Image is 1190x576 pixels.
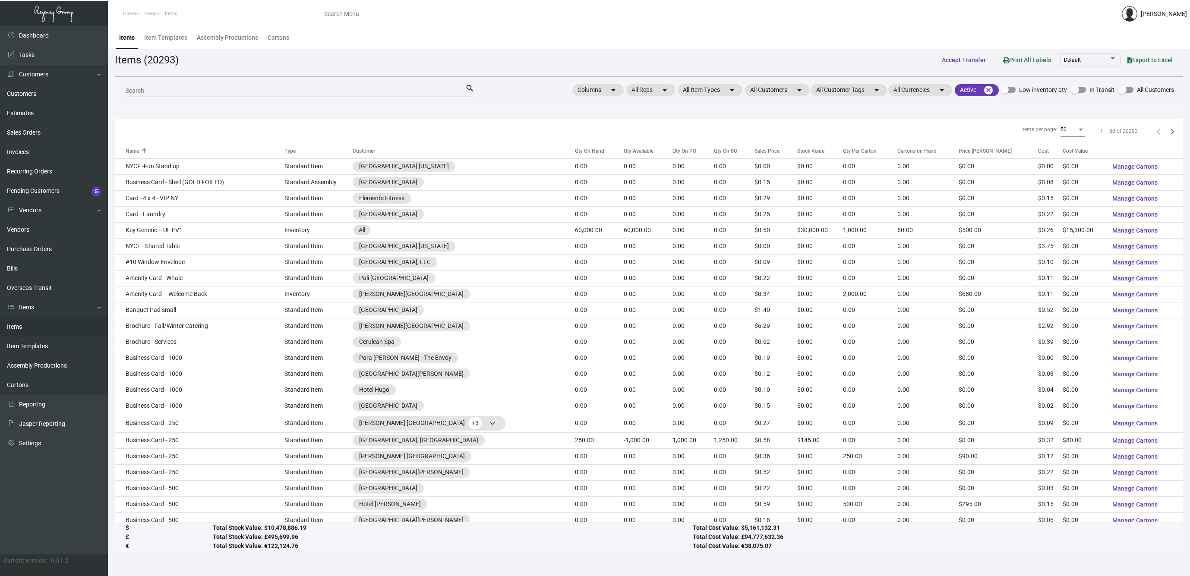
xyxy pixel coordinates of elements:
[115,238,284,254] td: NYCF - Shared Table
[1038,350,1062,366] td: $0.00
[624,366,673,382] td: 0.00
[897,270,959,286] td: 0.00
[672,238,713,254] td: 0.00
[115,318,284,334] td: Brochure - Fall/Winter Catering
[672,147,696,155] div: Qty On PO
[843,147,897,155] div: Qty Per Carton
[959,302,1038,318] td: $0.00
[1105,481,1165,496] button: Manage Cartons
[165,11,177,16] span: Items
[1061,126,1067,132] span: 50
[284,147,353,155] div: Type
[197,33,258,42] div: Assembly Productions
[1063,206,1105,222] td: $0.00
[575,302,623,318] td: 0.00
[624,334,673,350] td: 0.00
[359,242,449,251] div: [GEOGRAPHIC_DATA] [US_STATE]
[797,334,843,350] td: $0.00
[359,353,451,362] div: Para [PERSON_NAME] - The Envoy
[1038,334,1062,350] td: $0.39
[797,174,843,190] td: $0.00
[1038,302,1062,318] td: $0.52
[1112,275,1158,282] span: Manage Cartons
[871,85,882,95] mat-icon: arrow_drop_down
[1112,227,1158,234] span: Manage Cartons
[843,334,897,350] td: 0.00
[843,238,897,254] td: 0.00
[284,254,353,270] td: Standard Item
[1112,355,1158,362] span: Manage Cartons
[727,85,737,95] mat-icon: arrow_drop_down
[123,11,136,16] span: Home
[284,206,353,222] td: Standard Item
[575,190,623,206] td: 0.00
[754,206,797,222] td: $0.25
[937,85,947,95] mat-icon: arrow_drop_down
[115,52,179,68] div: Items (20293)
[1112,179,1158,186] span: Manage Cartons
[1112,291,1158,298] span: Manage Cartons
[1038,270,1062,286] td: $0.11
[897,147,959,155] div: Cartons on Hand
[1038,174,1062,190] td: $0.08
[955,84,999,96] mat-chip: Active
[797,147,843,155] div: Stock Value
[1105,433,1165,448] button: Manage Cartons
[626,84,675,96] mat-chip: All Reps
[1112,437,1158,444] span: Manage Cartons
[714,206,754,222] td: 0.00
[359,258,431,267] div: [GEOGRAPHIC_DATA], LLC
[797,318,843,334] td: $0.00
[284,286,353,302] td: Inventory
[1100,127,1138,135] div: 1 – 50 of 20293
[897,302,959,318] td: 0.00
[624,147,653,155] div: Qty Available
[359,305,417,315] div: [GEOGRAPHIC_DATA]
[1152,124,1165,138] button: Previous page
[1063,238,1105,254] td: $0.00
[1105,465,1165,480] button: Manage Cartons
[1105,318,1165,334] button: Manage Cartons
[888,84,952,96] mat-chip: All Currencies
[1105,271,1165,286] button: Manage Cartons
[797,206,843,222] td: $0.00
[754,147,780,155] div: Sales Price
[1038,318,1062,334] td: $2.92
[1063,302,1105,318] td: $0.00
[843,222,897,238] td: 1,000.00
[714,270,754,286] td: 0.00
[942,57,986,63] span: Accept Transfer
[284,190,353,206] td: Standard Item
[575,206,623,222] td: 0.00
[797,190,843,206] td: $0.00
[714,190,754,206] td: 0.00
[115,270,284,286] td: Amenity Card - Whale
[1105,415,1165,431] button: Manage Cartons
[843,147,877,155] div: Qty Per Carton
[575,334,623,350] td: 0.00
[575,318,623,334] td: 0.00
[1064,57,1081,63] span: Default
[678,84,742,96] mat-chip: All Item Types
[1105,334,1165,350] button: Manage Cartons
[754,190,797,206] td: $0.29
[115,158,284,174] td: NYCF -Fun Stand up
[897,286,959,302] td: 0.00
[714,350,754,366] td: 0.00
[1105,191,1165,206] button: Manage Cartons
[284,350,353,366] td: Standard Item
[1063,254,1105,270] td: $0.00
[115,174,284,190] td: Business Card - Shell (GOLD FOILED)
[1112,501,1158,508] span: Manage Cartons
[284,238,353,254] td: Standard Item
[754,174,797,190] td: $0.15
[897,254,959,270] td: 0.00
[115,222,284,238] td: Key Generic -- UL EV1
[897,158,959,174] td: 0.00
[897,174,959,190] td: 0.00
[359,290,464,299] div: [PERSON_NAME][GEOGRAPHIC_DATA]
[843,302,897,318] td: 0.00
[672,222,713,238] td: 0.00
[843,318,897,334] td: 0.00
[1105,398,1165,414] button: Manage Cartons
